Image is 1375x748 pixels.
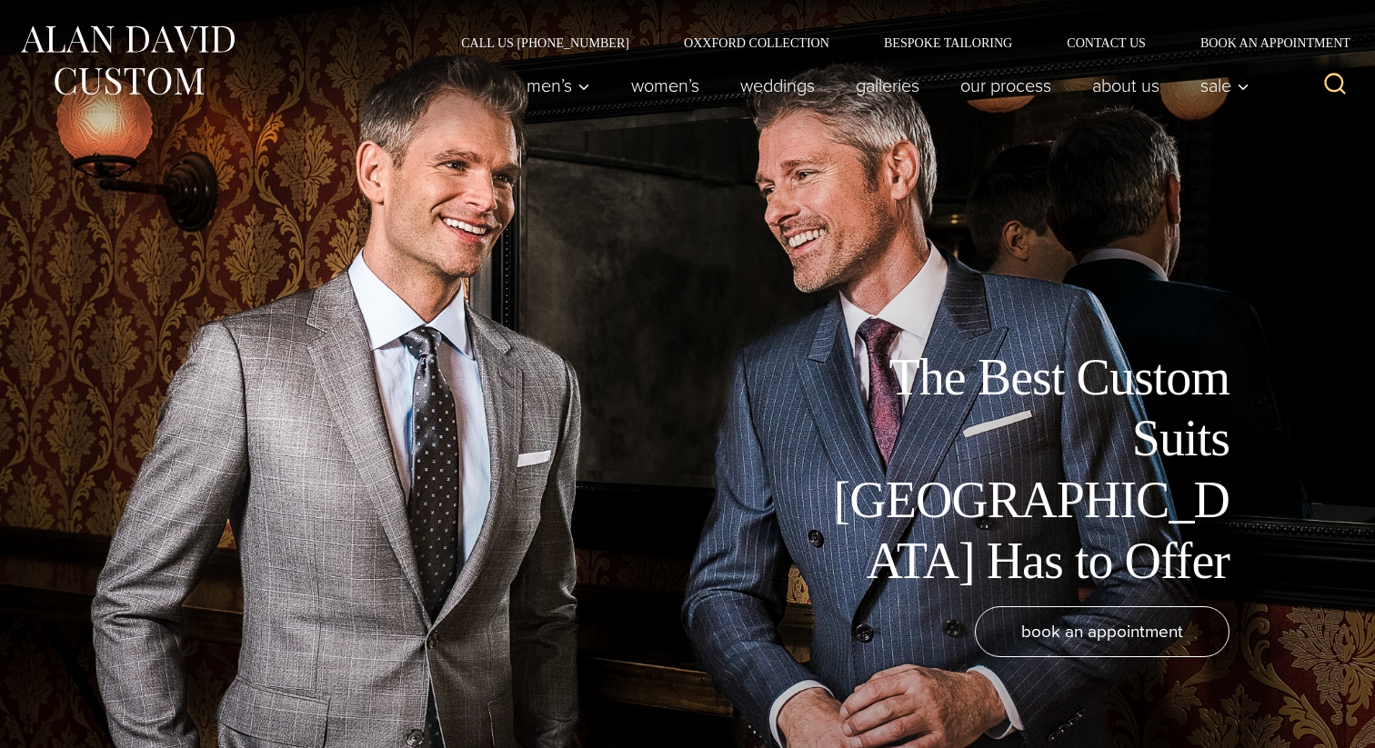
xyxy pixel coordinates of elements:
[1072,67,1180,104] a: About Us
[836,67,940,104] a: Galleries
[611,67,720,104] a: Women’s
[975,606,1229,657] a: book an appointment
[1313,64,1357,107] button: View Search Form
[1021,618,1183,644] span: book an appointment
[18,20,236,101] img: Alan David Custom
[940,67,1072,104] a: Our Process
[434,36,657,49] a: Call Us [PHONE_NUMBER]
[1173,36,1357,49] a: Book an Appointment
[434,36,1357,49] nav: Secondary Navigation
[657,36,857,49] a: Oxxford Collection
[720,67,836,104] a: weddings
[527,76,590,95] span: Men’s
[857,36,1039,49] a: Bespoke Tailoring
[1200,76,1250,95] span: Sale
[1039,36,1173,49] a: Contact Us
[507,67,1260,104] nav: Primary Navigation
[820,347,1229,592] h1: The Best Custom Suits [GEOGRAPHIC_DATA] Has to Offer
